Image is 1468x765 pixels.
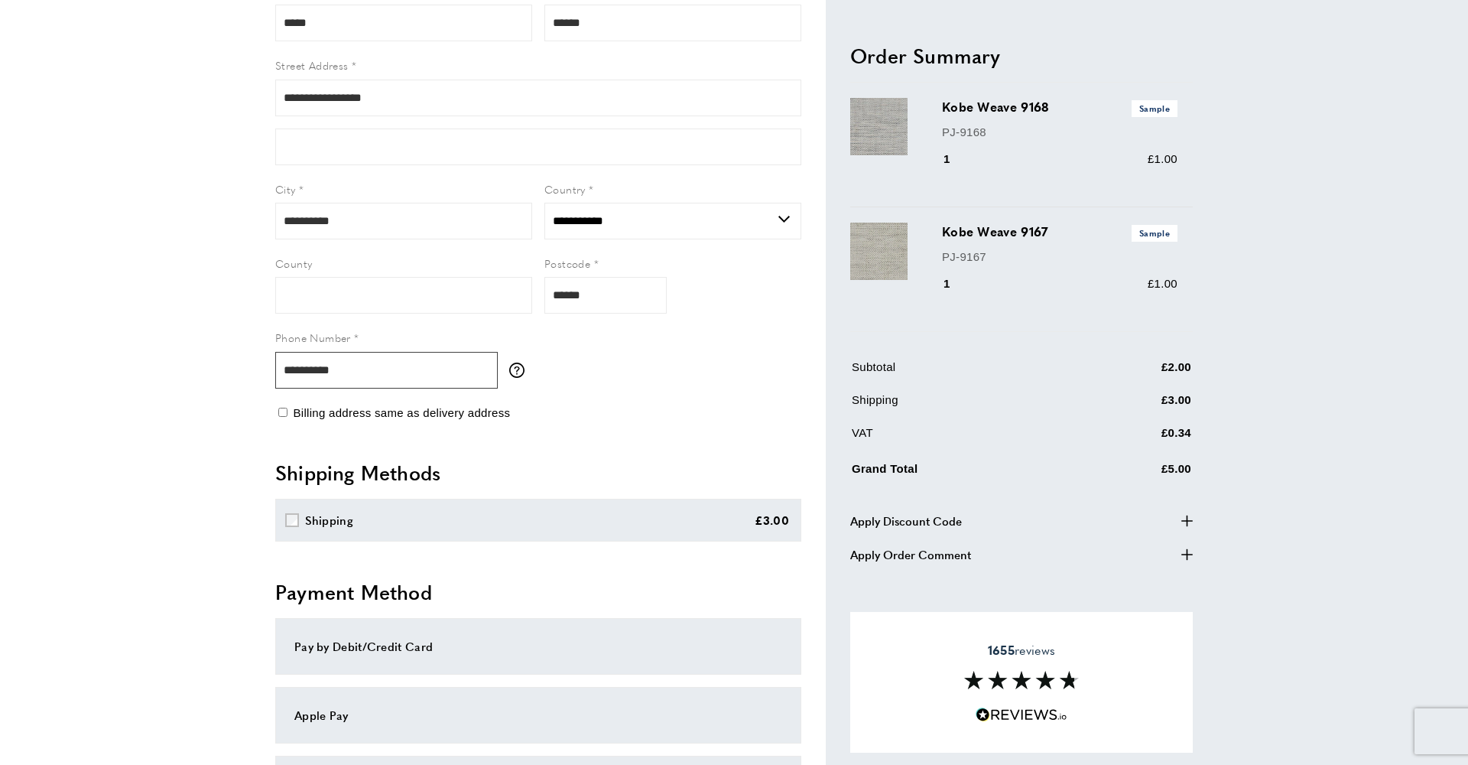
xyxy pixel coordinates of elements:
[942,275,972,293] div: 1
[976,708,1067,722] img: Reviews.io 5 stars
[294,706,782,724] div: Apple Pay
[852,391,1084,421] td: Shipping
[544,181,586,197] span: Country
[850,41,1193,69] h2: Order Summary
[964,671,1079,689] img: Reviews section
[1148,277,1177,290] span: £1.00
[544,256,590,271] span: Postcode
[275,330,351,345] span: Phone Number
[294,637,782,656] div: Pay by Debit/Credit Card
[293,406,510,419] span: Billing address same as delivery address
[852,424,1084,454] td: VAT
[942,98,1177,116] h3: Kobe Weave 9168
[988,643,1055,658] span: reviews
[1086,391,1191,421] td: £3.00
[1086,358,1191,388] td: £2.00
[942,150,972,168] div: 1
[278,408,287,417] input: Billing address same as delivery address
[1086,457,1191,490] td: £5.00
[942,247,1177,265] p: PJ-9167
[755,511,790,529] div: £3.00
[1132,100,1177,116] span: Sample
[275,57,349,73] span: Street Address
[509,363,532,378] button: More information
[1086,424,1191,454] td: £0.34
[850,223,908,280] img: Kobe Weave 9167
[852,457,1084,490] td: Grand Total
[850,98,908,155] img: Kobe Weave 9168
[852,358,1084,388] td: Subtotal
[850,545,971,563] span: Apply Order Comment
[275,578,801,606] h2: Payment Method
[942,223,1177,241] h3: Kobe Weave 9167
[942,122,1177,141] p: PJ-9168
[850,511,962,529] span: Apply Discount Code
[305,511,353,529] div: Shipping
[275,181,296,197] span: City
[1132,225,1177,241] span: Sample
[275,256,312,271] span: County
[275,459,801,487] h2: Shipping Methods
[988,641,1015,659] strong: 1655
[1148,152,1177,165] span: £1.00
